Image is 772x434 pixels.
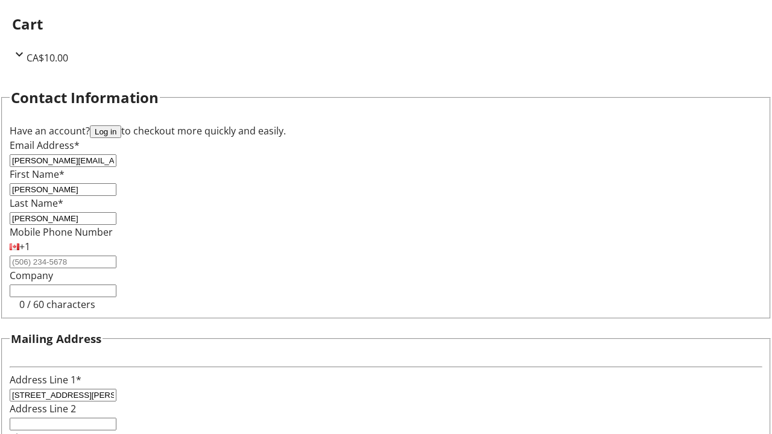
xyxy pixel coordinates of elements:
label: Address Line 2 [10,402,76,415]
input: (506) 234-5678 [10,256,116,268]
label: Last Name* [10,197,63,210]
tr-character-limit: 0 / 60 characters [19,298,95,311]
label: Email Address* [10,139,80,152]
label: Address Line 1* [10,373,81,386]
button: Log in [90,125,121,138]
label: Mobile Phone Number [10,225,113,239]
label: Company [10,269,53,282]
h3: Mailing Address [11,330,101,347]
div: Have an account? to checkout more quickly and easily. [10,124,762,138]
h2: Contact Information [11,87,159,108]
input: Address [10,389,116,401]
span: CA$10.00 [27,51,68,64]
label: First Name* [10,168,65,181]
h2: Cart [12,13,760,35]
